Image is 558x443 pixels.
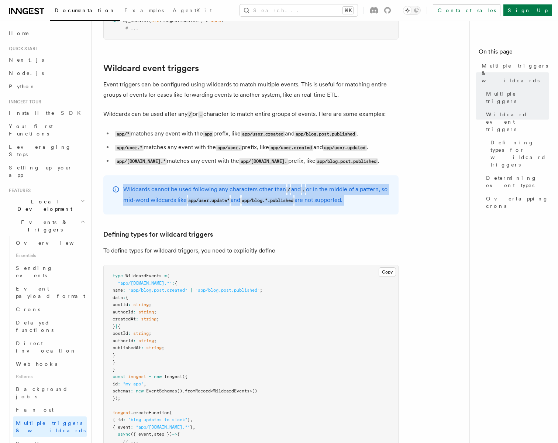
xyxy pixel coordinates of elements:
[9,70,44,76] span: Node.js
[128,374,146,379] span: inngest
[16,407,54,413] span: Fan out
[6,120,87,140] a: Your first Functions
[294,131,356,137] code: app/blog.post.published
[154,374,162,379] span: new
[13,250,87,261] span: Essentials
[115,158,167,165] code: app/[DOMAIN_NAME].*
[9,110,85,116] span: Install the SDK
[13,416,87,437] a: Multiple triggers & wildcards
[136,316,138,322] span: :
[9,123,53,137] span: Your first Functions
[6,99,41,105] span: Inngest tour
[146,388,177,394] span: EventSchemas
[154,432,172,437] span: step })
[483,192,549,213] a: Overlapping crons
[113,367,115,372] span: }
[203,131,213,137] code: app
[154,309,156,315] span: ;
[16,286,85,299] span: Event payload format
[486,111,549,133] span: Wildcard event triggers
[403,6,421,15] button: Toggle dark mode
[113,128,399,139] li: matches any event with the prefix, like and .
[146,345,162,350] span: string
[6,219,80,233] span: Events & Triggers
[118,432,131,437] span: async
[133,338,136,343] span: :
[113,345,141,350] span: publishedAt
[123,184,390,206] p: Wildcards cannot be used following any characters other than and or in the middle of a pattern, s...
[6,195,87,216] button: Local Development
[115,131,131,137] code: app/*
[113,374,125,379] span: const
[213,388,249,394] span: WildcardEvents
[9,30,30,37] span: Home
[503,4,552,16] a: Sign Up
[113,353,115,358] span: }
[9,165,72,178] span: Setting up your app
[113,302,128,307] span: postId
[6,161,87,182] a: Setting up your app
[123,288,125,293] span: :
[6,53,87,66] a: Next.js
[113,396,120,401] span: });
[13,357,87,371] a: Webhooks
[113,338,133,343] span: authorId
[483,108,549,136] a: Wildcard event triggers
[16,361,57,367] span: Webhooks
[167,273,169,278] span: {
[240,198,294,204] code: app/blog.*.published
[162,345,164,350] span: ;
[193,425,195,430] span: ,
[316,158,378,165] code: app/blog.post.published
[118,324,120,329] span: {
[172,432,177,437] span: =>
[16,420,86,433] span: Multiple triggers & wildcards
[6,198,80,213] span: Local Development
[488,136,549,171] a: Defining types for wildcard triggers
[13,236,87,250] a: Overview
[103,229,213,240] a: Defining types for wildcard triggers
[136,388,144,394] span: new
[133,302,149,307] span: string
[6,27,87,40] a: Home
[13,382,87,403] a: Background jobs
[149,374,151,379] span: =
[138,309,154,315] span: string
[115,145,144,151] code: app/user.*
[123,381,144,387] span: "my-app"
[190,425,193,430] span: }
[113,381,118,387] span: id
[13,303,87,316] a: Crons
[133,331,149,336] span: string
[16,306,40,312] span: Crons
[173,7,212,13] span: AgentKit
[103,109,399,120] p: Wildcards can be used after any or character to match entire groups of events. Here are some exam...
[113,295,123,300] span: data
[177,388,182,394] span: ()
[13,282,87,303] a: Event payload format
[128,288,187,293] span: "app/blog.post.created"
[172,281,175,286] span: :
[479,47,549,59] h4: On this page
[6,106,87,120] a: Install the SDK
[490,139,549,168] span: Defining types for wildcard triggers
[113,425,131,430] span: { event
[113,410,131,415] span: inngest
[6,140,87,161] a: Leveraging Steps
[113,417,123,422] span: { id
[103,63,199,73] a: Wildcard event triggers
[125,25,138,31] span: # ...
[131,425,133,430] span: :
[187,417,190,422] span: }
[113,388,131,394] span: schemas
[113,288,123,293] span: name
[144,381,146,387] span: ,
[198,111,203,118] code: .
[113,156,399,166] li: matches any event with the prefix, like .
[190,288,193,293] span: |
[16,265,53,278] span: Sending events
[151,432,154,437] span: ,
[120,2,168,20] a: Examples
[136,425,190,430] span: "app/[DOMAIN_NAME].*"
[239,158,288,165] code: app/[DOMAIN_NAME].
